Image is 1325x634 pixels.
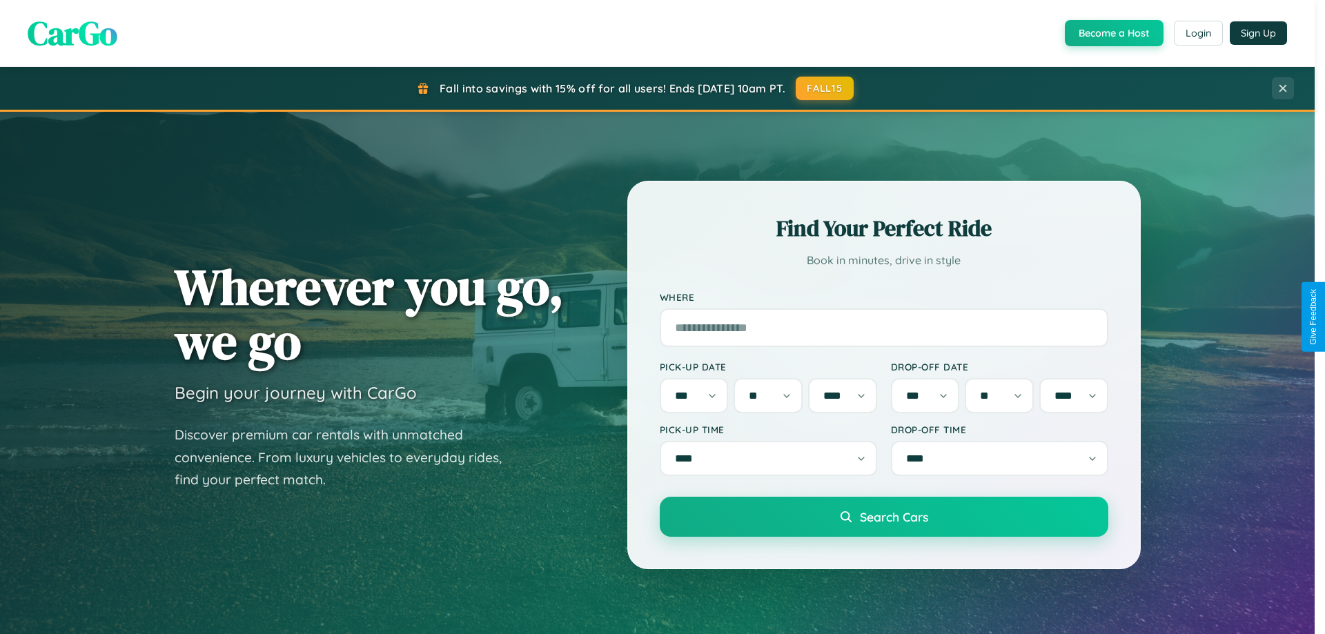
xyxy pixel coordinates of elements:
[1230,21,1287,45] button: Sign Up
[660,250,1108,270] p: Book in minutes, drive in style
[175,259,564,368] h1: Wherever you go, we go
[1308,289,1318,345] div: Give Feedback
[660,291,1108,303] label: Where
[660,424,877,435] label: Pick-up Time
[175,382,417,403] h3: Begin your journey with CarGo
[28,10,117,56] span: CarGo
[440,81,785,95] span: Fall into savings with 15% off for all users! Ends [DATE] 10am PT.
[796,77,854,100] button: FALL15
[660,361,877,373] label: Pick-up Date
[175,424,520,491] p: Discover premium car rentals with unmatched convenience. From luxury vehicles to everyday rides, ...
[860,509,928,524] span: Search Cars
[1065,20,1164,46] button: Become a Host
[1174,21,1223,46] button: Login
[891,424,1108,435] label: Drop-off Time
[660,213,1108,244] h2: Find Your Perfect Ride
[14,587,47,620] iframe: Intercom live chat
[891,361,1108,373] label: Drop-off Date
